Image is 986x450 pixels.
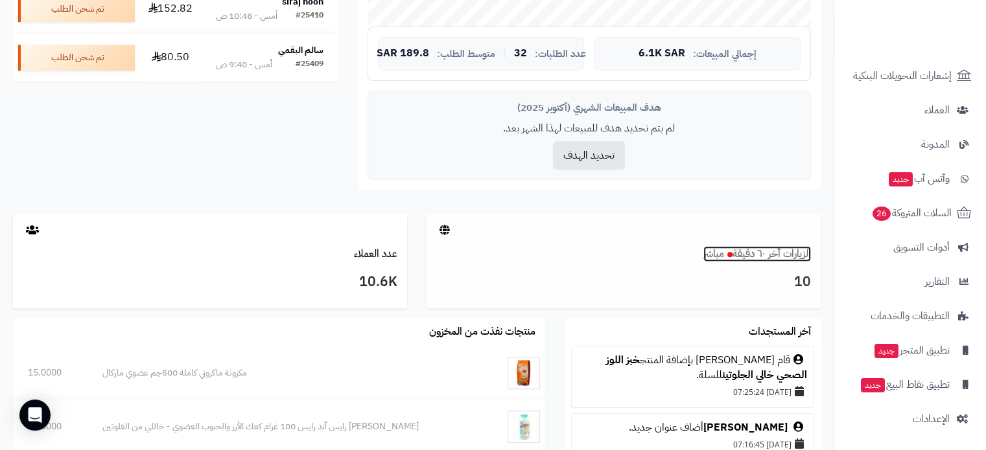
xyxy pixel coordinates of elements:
span: 6.1K SAR [639,48,685,60]
div: تم شحن الطلب [18,45,135,71]
span: الإعدادات [913,410,950,428]
span: التقارير [925,273,950,291]
span: جديد [874,344,898,358]
a: إشعارات التحويلات البنكية [842,60,978,91]
span: | [503,49,506,58]
div: قام [PERSON_NAME] بإضافة المنتج للسلة. [578,353,807,383]
h3: 10.6K [23,271,397,293]
a: تطبيق نقاط البيعجديد [842,369,978,400]
div: [PERSON_NAME] رايس آند رايس 100 غرام كعك الأرز والحبوب العضوي - خاللي من الغلوتين [102,420,480,433]
a: المدونة [842,129,978,160]
a: عدد العملاء [354,246,397,262]
span: التطبيقات والخدمات [871,307,950,325]
span: تطبيق نقاط البيع [860,376,950,394]
a: وآتس آبجديد [842,163,978,194]
div: أضاف عنوان جديد. [578,420,807,435]
div: أمس - 10:48 ص [216,10,277,23]
h3: آخر المستجدات [749,326,811,338]
span: إجمالي المبيعات: [693,49,757,60]
span: إشعارات التحويلات البنكية [853,67,952,85]
img: logo-2.png [898,23,974,51]
span: 189.8 SAR [377,48,429,60]
a: التقارير [842,266,978,297]
span: أدوات التسويق [893,238,950,256]
a: الزيارات آخر ٦٠ دقيقةمباشر [703,246,811,262]
a: العملاء [842,95,978,126]
img: بروبايوس رايس آند رايس 100 غرام كعك الأرز والحبوب العضوي - خاللي من الغلوتين [508,411,540,443]
img: مكرونة ماكروني كاملة 500جم عضوي ماركال [508,357,540,389]
div: #25409 [296,58,323,71]
div: 15.0000 [28,366,73,379]
span: العملاء [924,101,950,119]
a: أدوات التسويق [842,232,978,263]
h3: منتجات نفذت من المخزون [429,326,535,338]
span: 32 [514,48,527,60]
span: وآتس آب [887,170,950,188]
div: Open Intercom Messenger [19,399,51,431]
h3: 10 [436,271,811,293]
span: عدد الطلبات: [535,49,586,60]
span: 26 [872,206,891,221]
div: أمس - 9:40 ص [216,58,272,71]
span: جديد [889,172,913,186]
span: السلات المتروكة [871,204,952,222]
div: #25410 [296,10,323,23]
span: المدونة [921,135,950,153]
strong: سالم البقمي [278,43,323,57]
a: تطبيق المتجرجديد [842,335,978,366]
span: متوسط الطلب: [437,49,495,60]
div: [DATE] 07:25:24 [578,383,807,401]
td: 80.50 [140,34,201,82]
a: خبز اللوز الصحي خالي الجلوتين [606,352,807,383]
a: [PERSON_NAME] [703,420,788,435]
a: السلات المتروكة26 [842,197,978,229]
span: جديد [861,378,885,392]
a: التطبيقات والخدمات [842,300,978,332]
div: مكرونة ماكروني كاملة 500جم عضوي ماركال [102,366,480,379]
p: لم يتم تحديد هدف للمبيعات لهذا الشهر بعد. [378,121,801,136]
small: مباشر [703,246,724,262]
div: هدف المبيعات الشهري (أكتوبر 2025) [378,101,801,115]
span: تطبيق المتجر [873,341,950,359]
button: تحديد الهدف [553,141,625,170]
a: الإعدادات [842,403,978,434]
